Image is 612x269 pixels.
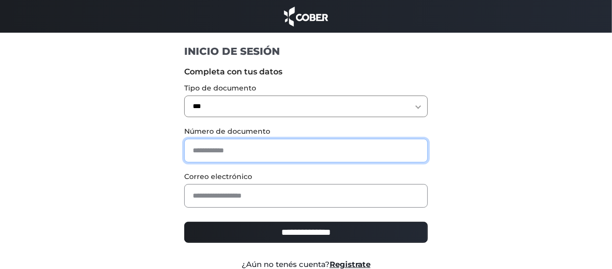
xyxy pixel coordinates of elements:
a: Registrate [330,259,370,269]
label: Correo electrónico [184,171,427,182]
h1: INICIO DE SESIÓN [184,45,427,58]
img: cober_marca.png [281,5,331,28]
label: Tipo de documento [184,83,427,94]
label: Completa con tus datos [184,66,427,78]
label: Número de documento [184,126,427,137]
